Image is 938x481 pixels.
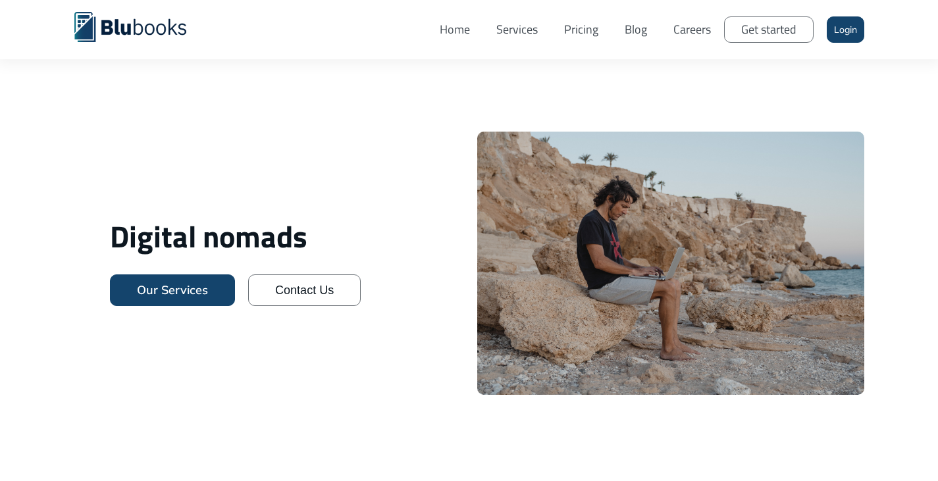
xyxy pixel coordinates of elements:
a: Careers [660,10,724,49]
a: Get started [724,16,814,43]
a: Login [827,16,864,43]
h1: Digital nomads [110,218,307,255]
a: Pricing [551,10,612,49]
a: Services [483,10,551,49]
a: home [74,10,206,42]
a: Home [427,10,483,49]
a: Contact Us [248,274,361,306]
a: Our Services [110,274,235,306]
a: Blog [612,10,660,49]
